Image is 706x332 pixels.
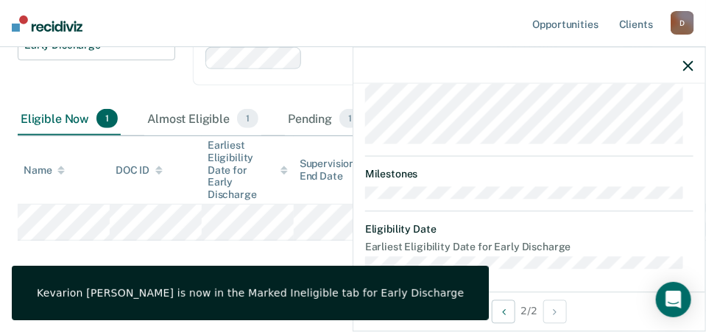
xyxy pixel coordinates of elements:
div: Earliest Eligibility Date for Early Discharge [208,139,288,201]
div: Supervision End Date [300,158,380,183]
div: Kevarion [PERSON_NAME] is now in the Marked Ineligible tab for Early Discharge [37,286,464,300]
dt: Earliest Eligibility Date for Early Discharge [365,241,693,254]
div: 2 / 2 [353,292,705,331]
dt: Milestones [365,168,693,180]
div: Name [24,164,65,177]
div: Eligible Now [18,103,121,135]
span: 1 [339,109,361,128]
button: Previous Opportunity [492,300,515,323]
div: Open Intercom Messenger [656,282,691,317]
div: Almost Eligible [144,103,261,135]
dt: Eligibility Date [365,223,693,236]
div: D [671,11,694,35]
img: Recidiviz [12,15,82,32]
span: 1 [237,109,258,128]
div: Pending [285,103,364,135]
span: 1 [96,109,118,128]
div: DOC ID [116,164,163,177]
button: Next Opportunity [543,300,567,323]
